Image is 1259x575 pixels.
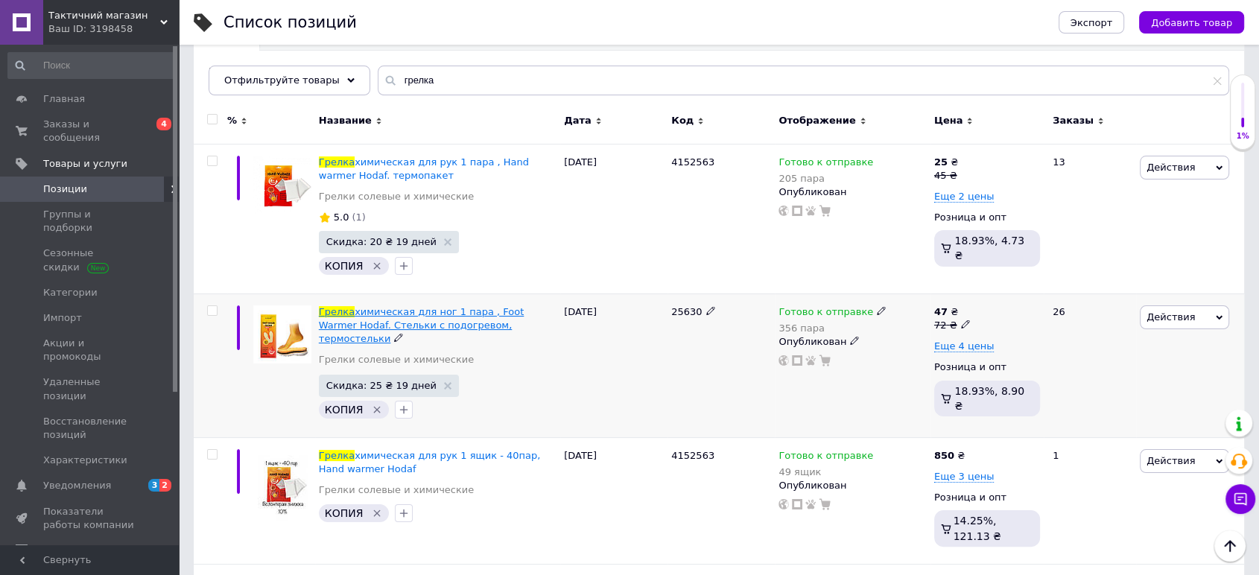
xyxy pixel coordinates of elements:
[7,52,175,79] input: Поиск
[934,156,958,169] div: ₴
[43,247,138,273] span: Сезонные скидки
[319,156,529,181] span: химическая для рук 1 пара , Hand warmer Hodaf. термопакет
[253,156,311,214] img: Грелка химическая для рук 1 пара , Hand warmer Hodaf. термопакет
[1044,293,1136,437] div: 26
[48,22,179,36] div: Ваш ID: 3198458
[671,156,714,168] span: 4152563
[258,449,307,522] img: Грелка химическая для рук 1 ящик - 40пар, Hand warmer Hodaf
[934,449,965,463] div: ₴
[371,260,383,272] svg: Удалить метку
[778,173,873,184] div: 205 пара
[778,306,873,322] span: Готово к отправке
[319,450,541,474] a: Грелкахимическая для рук 1 ящик - 40пар, Hand warmer Hodaf
[1071,17,1112,28] span: Экспорт
[934,306,948,317] b: 47
[325,404,364,416] span: КОПИЯ
[778,335,927,349] div: Опубликован
[334,212,349,223] span: 5.0
[43,454,127,467] span: Характеристики
[1044,437,1136,564] div: 1
[319,483,475,497] a: Грелки солевые и химические
[671,306,702,317] span: 25630
[43,92,85,106] span: Главная
[253,305,311,363] img: Грелка химическая для ног 1 пара , Foot Warmer Hodaf. Стельки с подогревом, термостельки
[148,479,160,492] span: 3
[223,15,357,31] div: Список позиций
[159,479,171,492] span: 2
[1059,11,1124,34] button: Экспорт
[319,353,475,366] a: Грелки солевые и химические
[934,450,954,461] b: 850
[560,293,667,437] div: [DATE]
[778,114,855,127] span: Отображение
[1044,144,1136,293] div: 13
[671,450,714,461] span: 4152563
[954,235,1024,261] span: 18.93%, 4.73 ₴
[43,337,138,363] span: Акции и промокоды
[671,114,694,127] span: Код
[934,471,995,483] span: Еще 3 цены
[778,466,873,477] div: 49 ящик
[43,375,138,402] span: Удаленные позиции
[934,156,948,168] b: 25
[371,507,383,519] svg: Удалить метку
[934,491,1040,504] div: Розница и опт
[778,156,873,172] span: Готово к отправке
[224,74,340,86] span: Отфильтруйте товары
[564,114,592,127] span: Дата
[934,211,1040,224] div: Розница и опт
[934,360,1040,374] div: Розница и опт
[378,66,1229,95] input: Поиск по названию позиции, артикулу и поисковым запросам
[352,212,365,223] span: (1)
[319,156,529,181] a: Грелкахимическая для рук 1 пара , Hand warmer Hodaf. термопакет
[560,144,667,293] div: [DATE]
[326,381,437,390] span: Скидка: 25 ₴ 19 дней
[778,185,927,199] div: Опубликован
[43,415,138,442] span: Восстановление позиций
[954,385,1024,412] span: 18.93%, 8.90 ₴
[156,118,171,130] span: 4
[934,340,995,352] span: Еще 4 цены
[319,156,355,168] span: Грелка
[1053,114,1094,127] span: Заказы
[934,114,963,127] span: Цена
[1147,162,1195,173] span: Действия
[48,9,160,22] span: Тактичний магазин
[227,114,237,127] span: %
[43,286,98,299] span: Категории
[1225,484,1255,514] button: Чат с покупателем
[934,169,958,182] div: 45 ₴
[319,114,372,127] span: Название
[954,515,1001,541] span: 14.25%, 121.13 ₴
[1151,17,1232,28] span: Добавить товар
[43,505,138,532] span: Показатели работы компании
[43,479,111,492] span: Уведомления
[1147,455,1195,466] span: Действия
[325,507,364,519] span: КОПИЯ
[1214,530,1246,562] button: Наверх
[209,66,277,80] span: На рекламу
[319,450,541,474] span: химическая для рук 1 ящик - 40пар, Hand warmer Hodaf
[934,305,971,319] div: ₴
[1139,11,1244,34] button: Добавить товар
[319,450,355,461] span: Грелка
[43,157,127,171] span: Товары и услуги
[319,306,524,344] a: Грелкахимическая для ног 1 пара , Foot Warmer Hodaf. Стельки с подогревом, термостельки
[934,319,971,332] div: 72 ₴
[325,260,364,272] span: КОПИЯ
[934,191,995,203] span: Еще 2 цены
[326,237,437,247] span: Скидка: 20 ₴ 19 дней
[1147,311,1195,323] span: Действия
[778,479,927,492] div: Опубликован
[1231,131,1255,142] div: 1%
[319,190,475,203] a: Грелки солевые и химические
[778,450,873,466] span: Готово к отправке
[319,306,524,344] span: химическая для ног 1 пара , Foot Warmer Hodaf. Стельки с подогревом, термостельки
[43,208,138,235] span: Группы и подборки
[371,404,383,416] svg: Удалить метку
[778,323,887,334] div: 356 пара
[319,306,355,317] span: Грелка
[43,118,138,144] span: Заказы и сообщения
[43,182,87,196] span: Позиции
[43,544,83,557] span: Отзывы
